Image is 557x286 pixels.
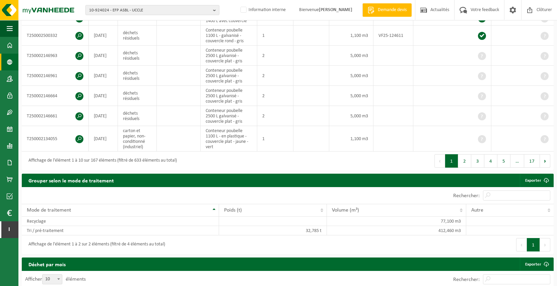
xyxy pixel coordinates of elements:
td: [DATE] [89,86,118,106]
span: 10 [42,274,62,284]
td: 1,100 m3 [329,126,374,152]
td: 77,100 m3 [327,217,467,226]
td: T250002146963 [22,46,89,66]
td: T250002146961 [22,66,89,86]
button: Previous [434,154,445,168]
strong: [PERSON_NAME] [319,7,352,12]
div: Affichage de l'élément 1 à 10 sur 167 éléments (filtré de 633 éléments au total) [25,155,177,167]
button: 10-924024 - EFP ASBL - UCCLE [85,5,219,15]
td: Conteneur poubelle 1100 L - en plastique - couvercle plat - jaune - vert [201,126,257,152]
button: 1 [445,154,458,168]
td: Conteneur poubelle 2500 L galvanisé - couvercle plat - gris [201,86,257,106]
td: 1 [257,25,293,46]
td: VF25-124611 [373,25,413,46]
label: Rechercher: [453,193,480,198]
span: I [7,221,12,238]
td: 1 [257,126,293,152]
button: Next [540,154,550,168]
td: 2 [257,66,293,86]
td: 1,100 m3 [329,25,374,46]
td: T250002146661 [22,106,89,126]
td: Conteneur poubelle 2500 L galvanisé - couvercle plat - gris [201,46,257,66]
button: Previous [516,238,527,251]
td: 412,460 m3 [327,226,467,235]
span: Poids (t) [224,208,242,213]
td: carton et papier, non-conditionné (industriel) [118,126,157,152]
td: [DATE] [89,25,118,46]
span: Autre [471,208,483,213]
a: Exporter [520,174,553,187]
h2: Déchet par mois [22,258,72,271]
span: Volume (m³) [332,208,359,213]
td: T250002500332 [22,25,89,46]
td: 2 [257,86,293,106]
label: Information interne [239,5,286,15]
td: déchets résiduels [118,86,157,106]
label: Rechercher: [453,277,480,282]
div: Affichage de l'élément 1 à 2 sur 2 éléments (filtré de 4 éléments au total) [25,239,165,251]
td: [DATE] [89,106,118,126]
td: [DATE] [89,126,118,152]
button: Next [540,238,550,251]
td: déchets résiduels [118,25,157,46]
label: Afficher éléments [25,277,86,282]
td: Tri / pré-traitement [22,226,219,235]
td: Conteneur poubelle 2500 L galvanisé - couvercle plat - gris [201,66,257,86]
td: 5,000 m3 [329,106,374,126]
h2: Grouper selon le mode de traitement [22,174,121,187]
span: Mode de traitement [27,208,71,213]
td: 5,000 m3 [329,86,374,106]
span: 10-924024 - EFP ASBL - UCCLE [89,5,210,15]
span: Demande devis [376,7,408,13]
a: Demande devis [362,3,412,17]
td: T250002134055 [22,126,89,152]
button: 1 [527,238,540,251]
button: 2 [458,154,471,168]
td: déchets résiduels [118,46,157,66]
td: Recyclage [22,217,219,226]
td: déchets résiduels [118,106,157,126]
button: 5 [497,154,510,168]
button: 4 [484,154,497,168]
a: Exporter [520,258,553,271]
span: … [510,154,524,168]
span: 10 [43,275,62,284]
button: 17 [524,154,540,168]
td: 5,000 m3 [329,66,374,86]
td: 32,785 t [219,226,327,235]
td: [DATE] [89,46,118,66]
td: 2 [257,46,293,66]
td: 2 [257,106,293,126]
button: 3 [471,154,484,168]
td: [DATE] [89,66,118,86]
td: T250002146664 [22,86,89,106]
td: Conteneur poubelle 2500 L galvanisé - couvercle plat - gris [201,106,257,126]
td: 5,000 m3 [329,46,374,66]
td: Conteneur poubelle 1100 L - galvanisé - couvercle rond - gris [201,25,257,46]
td: déchets résiduels [118,66,157,86]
